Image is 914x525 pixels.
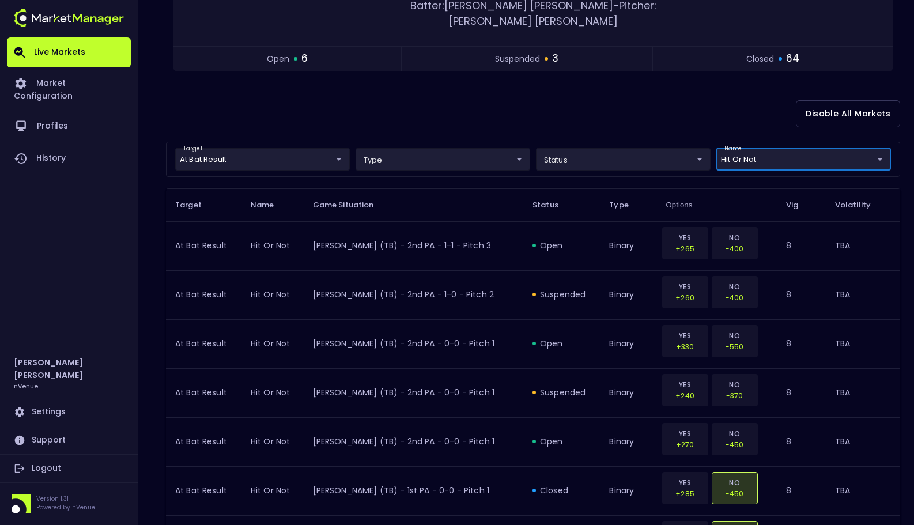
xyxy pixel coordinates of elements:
[724,145,742,153] label: name
[36,494,95,503] p: Version 1.31
[826,270,900,319] td: TBA
[304,221,523,270] td: [PERSON_NAME] (TB) - 2nd PA - 1-1 - Pitch 3
[7,398,131,426] a: Settings
[304,319,523,368] td: [PERSON_NAME] (TB) - 2nd PA - 0-0 - Pitch 1
[716,148,891,171] div: target
[670,379,701,390] p: YES
[826,221,900,270] td: TBA
[532,485,591,496] div: closed
[670,488,701,499] p: +285
[251,200,289,210] span: Name
[777,270,826,319] td: 8
[670,428,701,439] p: YES
[670,341,701,352] p: +330
[719,341,750,352] p: -550
[719,428,750,439] p: NO
[719,281,750,292] p: NO
[241,319,304,368] td: hit or not
[532,387,591,398] div: suspended
[670,281,701,292] p: YES
[7,426,131,454] a: Support
[241,221,304,270] td: hit or not
[600,221,656,270] td: binary
[532,289,591,300] div: suspended
[600,270,656,319] td: binary
[14,382,38,390] h3: nVenue
[7,110,131,142] a: Profiles
[166,270,241,319] td: At Bat Result
[777,368,826,417] td: 8
[719,477,750,488] p: NO
[304,466,523,515] td: [PERSON_NAME] (TB) - 1st PA - 0-0 - Pitch 1
[777,466,826,515] td: 8
[746,53,774,65] span: closed
[301,51,308,66] span: 6
[600,417,656,466] td: binary
[7,455,131,482] a: Logout
[600,319,656,368] td: binary
[241,368,304,417] td: hit or not
[241,417,304,466] td: hit or not
[356,148,530,171] div: target
[532,240,591,251] div: open
[495,53,540,65] span: suspended
[532,436,591,447] div: open
[670,439,701,450] p: +270
[36,503,95,512] p: Powered by nVenue
[670,292,701,303] p: +260
[304,368,523,417] td: [PERSON_NAME] (TB) - 2nd PA - 0-0 - Pitch 1
[777,319,826,368] td: 8
[166,417,241,466] td: At Bat Result
[267,53,289,65] span: open
[826,319,900,368] td: TBA
[609,200,644,210] span: Type
[670,390,701,401] p: +240
[835,200,886,210] span: Volatility
[786,51,799,66] span: 64
[7,494,131,513] div: Version 1.31Powered by nVenue
[670,477,701,488] p: YES
[241,270,304,319] td: hit or not
[670,243,701,254] p: +265
[600,368,656,417] td: binary
[670,330,701,341] p: YES
[7,142,131,175] a: History
[532,338,591,349] div: open
[777,417,826,466] td: 8
[175,200,217,210] span: Target
[166,319,241,368] td: At Bat Result
[183,145,202,153] label: target
[166,368,241,417] td: At Bat Result
[826,368,900,417] td: TBA
[719,390,750,401] p: -370
[786,200,813,210] span: Vig
[719,232,750,243] p: NO
[536,148,711,171] div: target
[719,439,750,450] p: -450
[241,466,304,515] td: hit or not
[313,200,389,210] span: Game Situation
[719,379,750,390] p: NO
[600,466,656,515] td: binary
[7,37,131,67] a: Live Markets
[166,466,241,515] td: At Bat Result
[719,292,750,303] p: -400
[670,232,701,243] p: YES
[719,243,750,254] p: -400
[826,466,900,515] td: TBA
[719,488,750,499] p: -450
[552,51,558,66] span: 3
[7,67,131,110] a: Market Configuration
[14,356,124,382] h2: [PERSON_NAME] [PERSON_NAME]
[166,221,241,270] td: At Bat Result
[532,200,573,210] span: Status
[719,330,750,341] p: NO
[175,148,350,171] div: target
[826,417,900,466] td: TBA
[777,221,826,270] td: 8
[304,270,523,319] td: [PERSON_NAME] (TB) - 2nd PA - 1-0 - Pitch 2
[304,417,523,466] td: [PERSON_NAME] (TB) - 2nd PA - 0-0 - Pitch 1
[657,188,777,221] th: Options
[14,9,124,27] img: logo
[796,100,900,127] button: Disable All Markets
